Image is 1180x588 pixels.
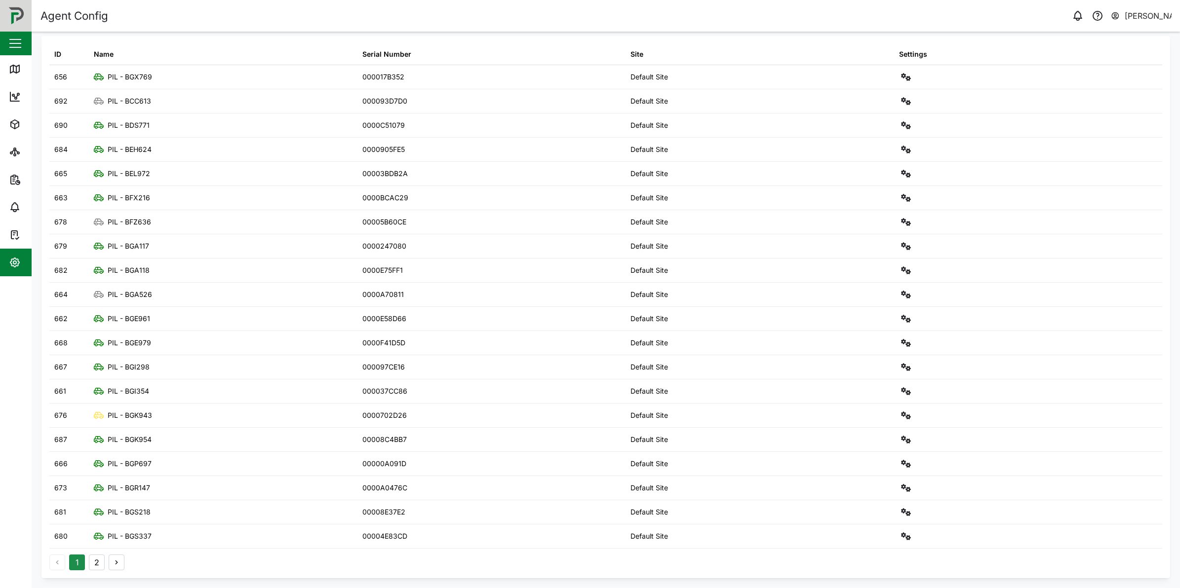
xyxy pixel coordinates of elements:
div: 0000E58D66 [362,313,406,324]
div: Default Site [630,531,668,542]
button: [PERSON_NAME] [1110,9,1172,23]
div: 0000A0476C [362,482,407,493]
div: Reports [26,174,59,185]
div: 680 [54,531,68,542]
div: Dashboard [26,91,70,102]
div: 656 [54,72,67,82]
div: Default Site [630,289,668,300]
div: Assets [26,119,56,130]
div: 00003BDB2A [362,168,408,179]
div: Default Site [630,144,668,155]
div: Default Site [630,72,668,82]
img: Main Logo [5,5,27,27]
div: PIL - BGA526 [108,289,152,300]
div: Site [630,49,643,60]
div: PIL - BGE979 [108,337,151,348]
div: Default Site [630,337,668,348]
div: 673 [54,482,67,493]
div: 0000C51079 [362,120,405,131]
div: PIL - BEH624 [108,144,152,155]
div: 664 [54,289,68,300]
div: Default Site [630,168,668,179]
div: Settings [899,49,927,60]
div: Name [94,49,114,60]
div: Default Site [630,217,668,227]
div: 0000702D26 [362,410,407,421]
div: 0000905FE5 [362,144,405,155]
div: PIL - BGI298 [108,362,150,372]
div: 687 [54,434,67,445]
div: 678 [54,217,67,227]
div: 00000A091D [362,458,406,469]
div: Serial Number [362,49,411,60]
div: 666 [54,458,68,469]
div: Default Site [630,410,668,421]
div: Settings [26,257,61,268]
div: Default Site [630,362,668,372]
div: Default Site [630,96,668,107]
div: 0000A70811 [362,289,404,300]
div: 662 [54,313,68,324]
div: Default Site [630,120,668,131]
div: Default Site [630,386,668,397]
div: 00004E83CD [362,531,407,542]
div: 667 [54,362,67,372]
div: 682 [54,265,68,276]
div: 00005B60CE [362,217,406,227]
div: PIL - BEL972 [108,168,150,179]
div: PIL - BGK943 [108,410,152,421]
div: PIL - BGI354 [108,386,149,397]
div: PIL - BFX216 [108,192,150,203]
div: Agent Config [40,7,108,25]
div: PIL - BGX769 [108,72,152,82]
div: Default Site [630,265,668,276]
div: 668 [54,337,68,348]
div: 00008C4BB7 [362,434,407,445]
div: 681 [54,507,66,517]
button: 2 [89,554,105,570]
div: 000093D7D0 [362,96,407,107]
div: 663 [54,192,68,203]
div: PIL - BFZ636 [108,217,151,227]
div: Default Site [630,241,668,252]
div: Alarms [26,202,56,213]
div: 679 [54,241,67,252]
div: PIL - BGA117 [108,241,149,252]
div: PIL - BGP697 [108,458,152,469]
div: 0000247080 [362,241,406,252]
div: PIL - BGA118 [108,265,150,276]
div: ID [54,49,61,60]
div: 676 [54,410,67,421]
div: [PERSON_NAME] [1125,10,1172,22]
div: PIL - BGR147 [108,482,150,493]
div: Default Site [630,482,668,493]
div: 0000BCAC29 [362,192,408,203]
div: PIL - BGK954 [108,434,152,445]
div: Default Site [630,313,668,324]
div: 690 [54,120,68,131]
div: 000017B352 [362,72,404,82]
div: 665 [54,168,67,179]
div: 661 [54,386,66,397]
div: 000037CC86 [362,386,407,397]
div: Tasks [26,229,53,240]
div: 000097CE16 [362,362,405,372]
div: 00008E37E2 [362,507,405,517]
div: 0000F41D5D [362,337,405,348]
div: PIL - BDS771 [108,120,150,131]
div: Sites [26,147,49,157]
div: PIL - BGS218 [108,507,151,517]
div: 692 [54,96,68,107]
div: Default Site [630,434,668,445]
div: Default Site [630,192,668,203]
div: Map [26,64,48,74]
div: 0000E75FF1 [362,265,403,276]
div: PIL - BGS337 [108,531,152,542]
div: 684 [54,144,68,155]
div: PIL - BCC613 [108,96,151,107]
div: PIL - BGE961 [108,313,150,324]
button: 1 [69,554,85,570]
div: Default Site [630,458,668,469]
div: Default Site [630,507,668,517]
